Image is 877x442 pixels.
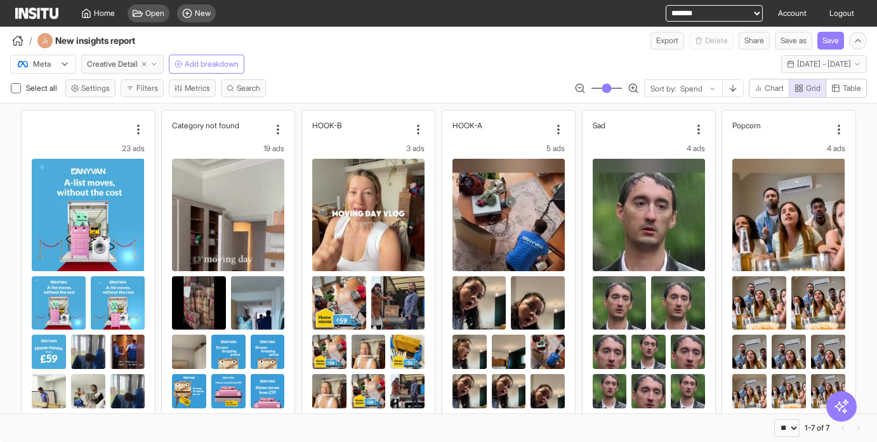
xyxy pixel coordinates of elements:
[65,79,115,97] button: Settings
[121,79,164,97] button: Filters
[732,121,829,130] div: Popcorn
[781,55,867,73] button: [DATE] - [DATE]
[185,59,239,69] span: Add breakdown
[843,83,861,93] span: Table
[29,34,32,47] span: /
[761,413,842,429] span: £270.50
[10,33,32,48] button: /
[32,144,144,154] div: 23 ads
[593,121,690,130] div: Sad
[87,59,138,69] span: Creative Detail
[81,83,110,93] span: Settings
[195,8,211,18] span: New
[15,8,58,19] img: Logo
[732,144,845,154] div: 4 ads
[775,32,812,50] button: Save as
[749,79,789,98] button: Chart
[312,121,409,130] div: HOOK-B
[312,121,342,130] h2: HOOK-B
[341,413,422,429] span: £2,533.70
[765,83,784,93] span: Chart
[806,83,821,93] span: Grid
[169,79,216,97] button: Metrics
[593,121,605,130] h2: Sad
[60,413,142,429] span: £15,155.10
[452,121,482,130] h2: HOOK-A
[221,79,266,97] button: Search
[826,79,867,98] button: Table
[452,144,565,154] div: 5 ads
[452,121,550,130] div: HOOK-A
[689,32,734,50] span: You cannot delete a preset report.
[169,55,244,74] button: Add breakdown
[789,79,826,98] button: Grid
[81,55,164,74] button: Creative Detail
[739,32,770,50] button: Share
[621,413,702,429] span: £574.45
[172,121,269,130] div: Category not found
[593,144,705,154] div: 4 ads
[172,144,284,154] div: 19 ads
[201,413,282,429] span: £5,350.44
[805,423,829,433] div: 1-7 of 7
[26,83,60,93] span: Select all
[797,59,851,69] span: [DATE] - [DATE]
[650,84,676,94] span: Sort by:
[312,144,425,154] div: 3 ads
[55,34,169,47] h4: New insights report
[817,32,844,50] button: Save
[145,8,164,18] span: Open
[172,121,239,130] h2: Category not found
[689,32,734,50] button: Delete
[37,33,169,48] div: New insights report
[650,32,684,50] button: Export
[732,121,761,130] h2: Popcorn
[237,83,260,93] span: Search
[94,8,115,18] span: Home
[481,413,562,429] span: £1,227.94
